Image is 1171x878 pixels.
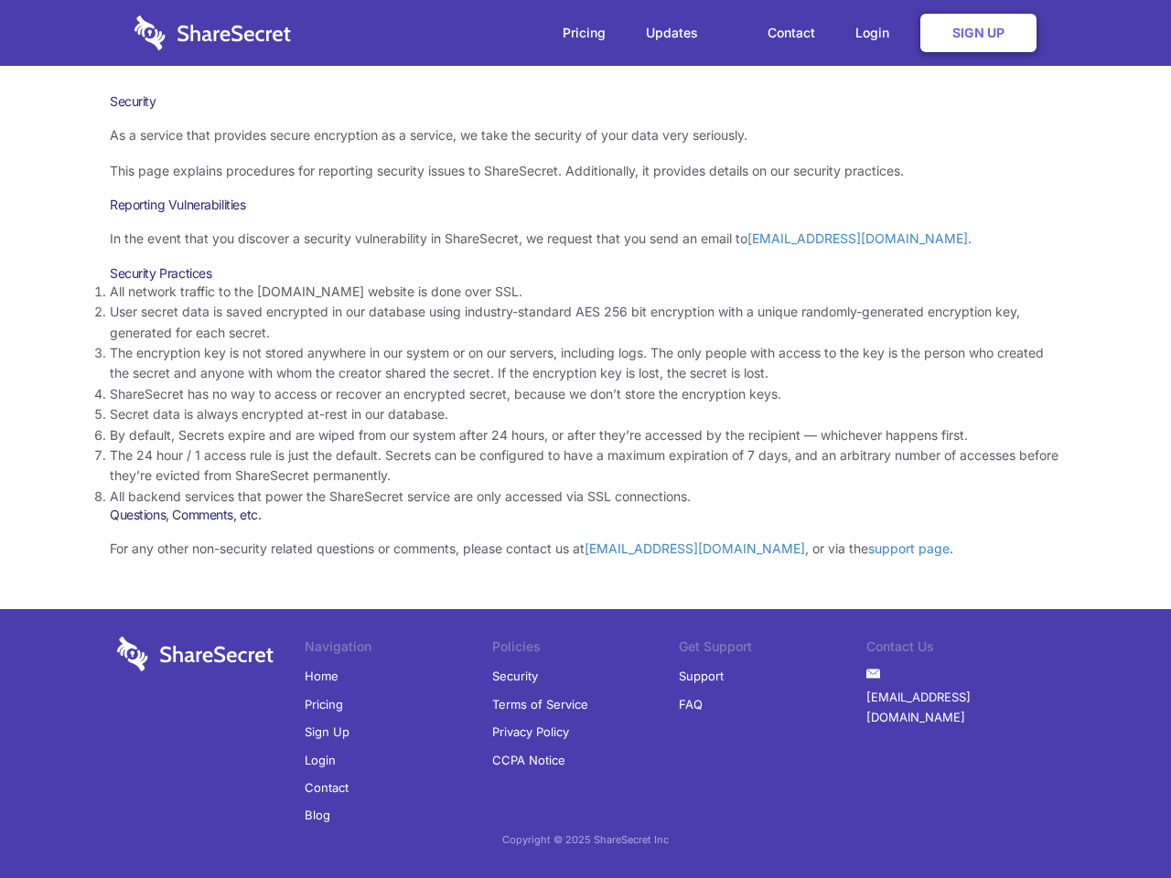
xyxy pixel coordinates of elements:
[305,801,330,829] a: Blog
[305,718,349,745] a: Sign Up
[110,404,1061,424] li: Secret data is always encrypted at-rest in our database.
[110,282,1061,302] li: All network traffic to the [DOMAIN_NAME] website is done over SSL.
[110,507,1061,523] h3: Questions, Comments, etc.
[117,637,274,671] img: logo-wordmark-white-trans-d4663122ce5f474addd5e946df7df03e33cb6a1c49d2221995e7729f52c070b2.svg
[110,93,1061,110] h1: Security
[747,230,968,246] a: [EMAIL_ADDRESS][DOMAIN_NAME]
[110,197,1061,213] h3: Reporting Vulnerabilities
[492,662,538,690] a: Security
[866,637,1054,662] li: Contact Us
[110,161,1061,181] p: This page explains procedures for reporting security issues to ShareSecret. Additionally, it prov...
[679,691,703,718] a: FAQ
[305,774,349,801] a: Contact
[110,343,1061,384] li: The encryption key is not stored anywhere in our system or on our servers, including logs. The on...
[110,539,1061,559] p: For any other non-security related questions or comments, please contact us at , or via the .
[305,662,338,690] a: Home
[492,691,588,718] a: Terms of Service
[110,445,1061,487] li: The 24 hour / 1 access rule is just the default. Secrets can be configured to have a maximum expi...
[544,5,624,61] a: Pricing
[110,229,1061,249] p: In the event that you discover a security vulnerability in ShareSecret, we request that you send ...
[920,14,1037,52] a: Sign Up
[868,541,950,556] a: support page
[492,746,565,774] a: CCPA Notice
[749,5,833,61] a: Contact
[134,16,291,50] img: logo-wordmark-white-trans-d4663122ce5f474addd5e946df7df03e33cb6a1c49d2221995e7729f52c070b2.svg
[110,125,1061,145] p: As a service that provides secure encryption as a service, we take the security of your data very...
[110,425,1061,445] li: By default, Secrets expire and are wiped from our system after 24 hours, or after they’re accesse...
[110,487,1061,507] li: All backend services that power the ShareSecret service are only accessed via SSL connections.
[305,691,343,718] a: Pricing
[492,637,680,662] li: Policies
[866,683,1054,732] a: [EMAIL_ADDRESS][DOMAIN_NAME]
[492,718,569,745] a: Privacy Policy
[110,302,1061,343] li: User secret data is saved encrypted in our database using industry-standard AES 256 bit encryptio...
[679,662,724,690] a: Support
[585,541,805,556] a: [EMAIL_ADDRESS][DOMAIN_NAME]
[305,637,492,662] li: Navigation
[679,637,866,662] li: Get Support
[110,265,1061,282] h3: Security Practices
[110,384,1061,404] li: ShareSecret has no way to access or recover an encrypted secret, because we don’t store the encry...
[305,746,336,774] a: Login
[837,5,917,61] a: Login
